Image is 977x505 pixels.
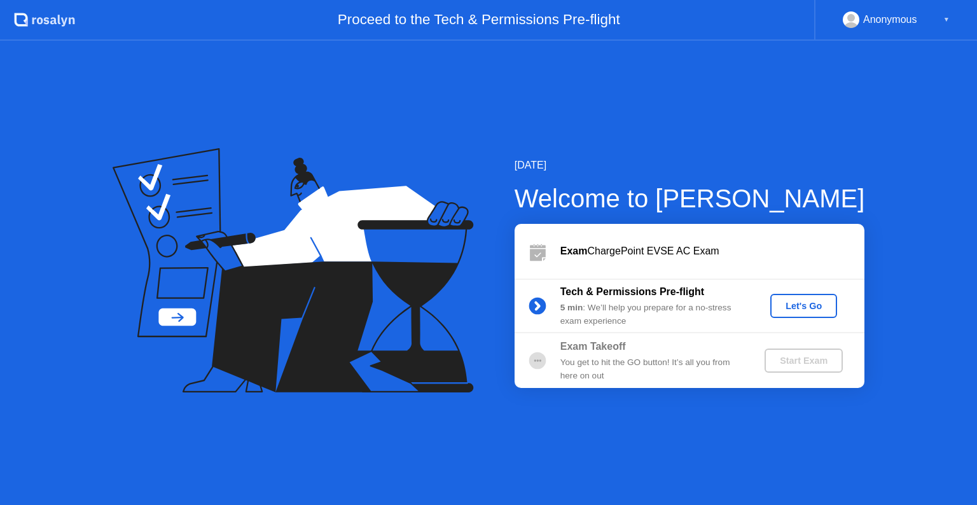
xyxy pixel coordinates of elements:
b: 5 min [560,303,583,312]
b: Exam [560,246,588,256]
div: You get to hit the GO button! It’s all you from here on out [560,356,744,382]
div: Welcome to [PERSON_NAME] [515,179,865,218]
div: Anonymous [863,11,917,28]
button: Let's Go [770,294,837,318]
b: Tech & Permissions Pre-flight [560,286,704,297]
div: : We’ll help you prepare for a no-stress exam experience [560,301,744,328]
div: Start Exam [770,356,838,366]
button: Start Exam [765,349,843,373]
div: ChargePoint EVSE AC Exam [560,244,864,259]
div: ▼ [943,11,950,28]
b: Exam Takeoff [560,341,626,352]
div: [DATE] [515,158,865,173]
div: Let's Go [775,301,832,311]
